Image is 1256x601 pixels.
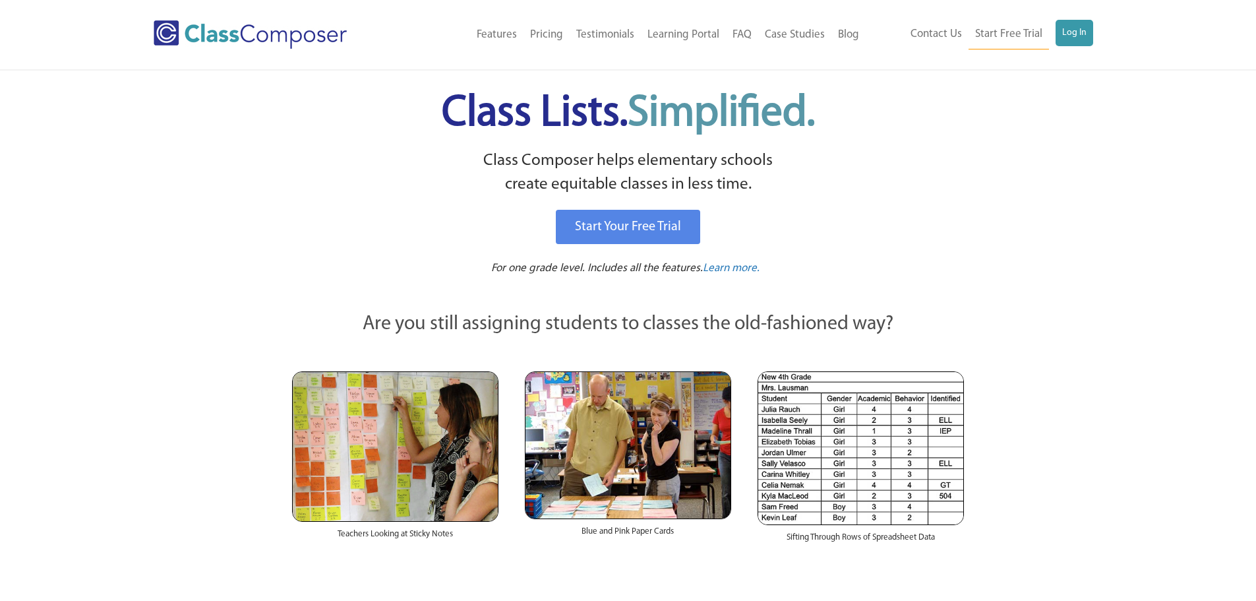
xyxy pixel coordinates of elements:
img: Teachers Looking at Sticky Notes [292,371,498,522]
a: FAQ [726,20,758,49]
a: Contact Us [904,20,969,49]
nav: Header Menu [866,20,1093,49]
span: Simplified. [628,92,815,135]
a: Start Free Trial [969,20,1049,49]
a: Learning Portal [641,20,726,49]
nav: Header Menu [401,20,866,49]
a: Case Studies [758,20,831,49]
a: Start Your Free Trial [556,210,700,244]
div: Blue and Pink Paper Cards [525,519,731,551]
a: Features [470,20,523,49]
a: Learn more. [703,261,760,277]
a: Blog [831,20,866,49]
img: Spreadsheets [758,371,964,525]
span: Class Lists. [442,92,815,135]
img: Class Composer [154,20,347,49]
div: Sifting Through Rows of Spreadsheet Data [758,525,964,557]
span: For one grade level. Includes all the features. [491,263,703,274]
img: Blue and Pink Paper Cards [525,371,731,519]
a: Pricing [523,20,570,49]
span: Learn more. [703,263,760,274]
span: Start Your Free Trial [575,220,681,234]
p: Are you still assigning students to classes the old-fashioned way? [292,310,965,339]
a: Log In [1056,20,1093,46]
p: Class Composer helps elementary schools create equitable classes in less time. [290,149,967,197]
div: Teachers Looking at Sticky Notes [292,522,498,554]
a: Testimonials [570,20,641,49]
